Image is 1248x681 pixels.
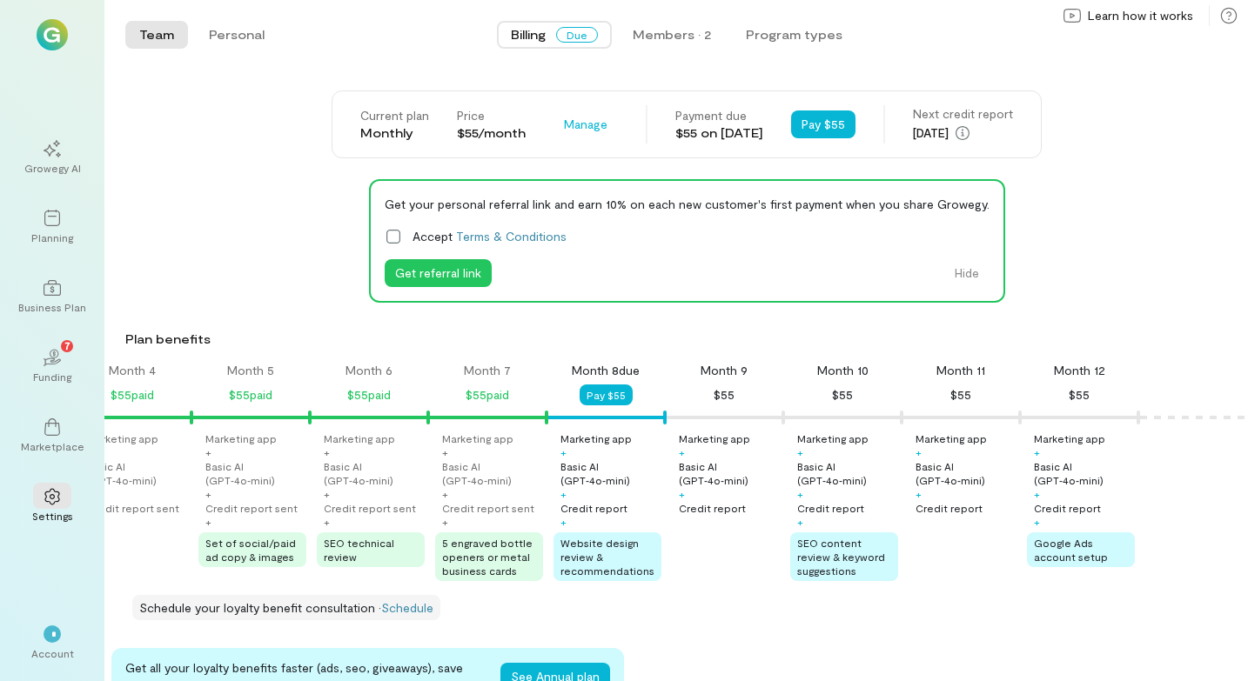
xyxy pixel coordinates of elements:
div: Marketing app [1034,431,1105,445]
div: + [205,487,211,501]
button: Personal [195,21,278,49]
div: Credit report sent [87,501,179,515]
button: Pay $55 [791,110,855,138]
div: + [1034,515,1040,529]
a: Business Plan [21,265,84,328]
div: + [797,515,803,529]
div: Plan benefits [125,330,1241,348]
span: Billing [511,26,546,43]
a: Schedule [381,600,433,615]
div: + [324,487,330,501]
div: Credit report sent [442,501,534,515]
div: Marketing app [679,431,750,445]
div: Payment due [675,107,763,124]
div: + [916,487,922,501]
div: Business Plan [18,300,86,314]
a: Planning [21,196,84,258]
div: Current plan [360,107,429,124]
button: Pay $55 [580,384,633,405]
div: Month 10 [817,362,869,379]
div: Basic AI (GPT‑4o‑mini) [797,459,898,487]
div: + [205,445,211,459]
span: SEO content review & keyword suggestions [797,537,885,577]
div: Monthly [360,124,429,142]
div: + [797,445,803,459]
div: Basic AI (GPT‑4o‑mini) [442,459,543,487]
div: + [442,487,448,501]
a: Settings [21,474,84,537]
div: Basic AI (GPT‑4o‑mini) [679,459,780,487]
div: Month 6 [346,362,393,379]
div: Marketing app [797,431,869,445]
div: $55 [1069,384,1090,405]
div: Next credit report [913,105,1013,123]
div: + [1034,445,1040,459]
div: Settings [32,509,73,523]
span: Google Ads account setup [1034,537,1108,563]
div: $55/month [457,124,526,142]
div: + [560,515,567,529]
span: Manage [564,116,607,133]
div: + [442,445,448,459]
div: Credit report [560,501,627,515]
div: Basic AI (GPT‑4o‑mini) [916,459,1017,487]
div: + [324,445,330,459]
a: Funding [21,335,84,397]
div: Credit report [1034,501,1101,515]
div: + [560,445,567,459]
div: Get your personal referral link and earn 10% on each new customer's first payment when you share ... [385,195,990,213]
div: Basic AI (GPT‑4o‑mini) [1034,459,1135,487]
div: Marketing app [442,431,513,445]
div: Credit report [679,501,746,515]
span: Accept [413,227,567,245]
div: Members · 2 [633,26,711,43]
div: Month 11 [936,362,985,379]
span: Learn how it works [1088,7,1193,24]
span: 7 [64,337,70,353]
button: Hide [944,259,990,287]
div: Month 4 [109,362,156,379]
div: Account [31,646,74,660]
a: Growegy AI [21,126,84,189]
div: Price [457,107,526,124]
div: Credit report [797,501,864,515]
div: $55 [832,384,853,405]
div: Marketing app [205,431,277,445]
div: $55 [950,384,971,405]
div: + [560,487,567,501]
div: Basic AI (GPT‑4o‑mini) [87,459,188,487]
div: + [679,487,685,501]
button: Team [125,21,188,49]
div: + [442,515,448,529]
div: Month 5 [227,362,274,379]
div: Growegy AI [24,161,81,175]
button: Program types [732,21,856,49]
div: Month 9 [701,362,748,379]
button: BillingDue [497,21,612,49]
div: Basic AI (GPT‑4o‑mini) [324,459,425,487]
span: Schedule your loyalty benefit consultation · [139,600,381,615]
span: Due [556,27,598,43]
div: Marketplace [21,439,84,453]
span: SEO technical review [324,537,394,563]
div: Marketing app [87,431,158,445]
div: Credit report sent [324,501,416,515]
div: Credit report sent [205,501,298,515]
button: Get referral link [385,259,492,287]
div: $55 paid [229,384,272,405]
button: Manage [554,110,618,138]
span: Set of social/paid ad copy & images [205,537,296,563]
div: $55 [714,384,735,405]
div: + [1034,487,1040,501]
div: Month 12 [1054,362,1105,379]
div: + [324,515,330,529]
div: Month 7 [464,362,511,379]
div: + [916,445,922,459]
button: Members · 2 [619,21,725,49]
div: Basic AI (GPT‑4o‑mini) [560,459,661,487]
a: Marketplace [21,404,84,467]
div: $55 paid [111,384,154,405]
div: Funding [33,370,71,384]
div: Marketing app [916,431,987,445]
